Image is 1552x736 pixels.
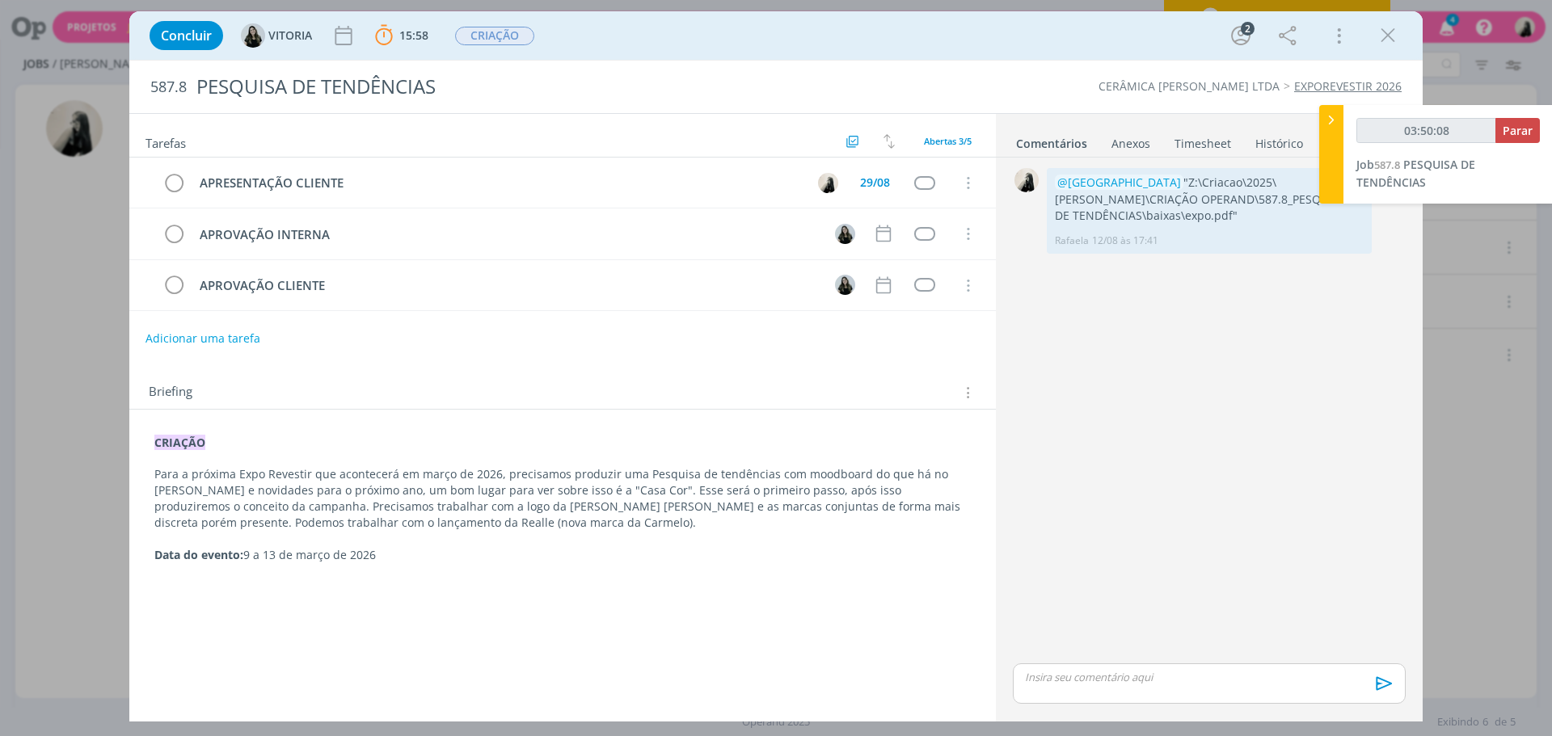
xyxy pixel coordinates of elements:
[154,435,205,450] strong: CRIAÇÃO
[190,67,874,107] div: PESQUISA DE TENDÊNCIAS
[884,134,895,149] img: arrow-down-up.svg
[192,225,820,245] div: APROVAÇÃO INTERNA
[1374,158,1400,172] span: 587.8
[1294,78,1402,94] a: EXPOREVESTIR 2026
[1111,136,1150,152] div: Anexos
[818,173,838,193] img: R
[150,78,187,96] span: 587.8
[1099,78,1280,94] a: CERÂMICA [PERSON_NAME] LTDA
[1015,128,1088,152] a: Comentários
[241,23,265,48] img: V
[268,30,312,41] span: VITORIA
[145,132,186,151] span: Tarefas
[1356,157,1475,190] span: PESQUISA DE TENDÊNCIAS
[149,382,192,403] span: Briefing
[371,23,432,48] button: 15:58
[455,27,534,45] span: CRIAÇÃO
[1255,128,1304,152] a: Histórico
[1055,233,1089,248] p: Rafaela
[860,177,890,188] div: 29/08
[924,135,972,147] span: Abertas 3/5
[1228,23,1254,48] button: 2
[816,170,840,195] button: R
[241,23,312,48] button: VVITORIA
[1092,233,1158,248] span: 12/08 às 17:41
[399,27,428,43] span: 15:58
[833,221,857,246] button: V
[1055,175,1364,224] p: "Z:\Criacao\2025\[PERSON_NAME]\CRIAÇÃO OPERAND\587.8_PESQUISA DE TENDÊNCIAS\baixas\expo.pdf"
[833,273,857,297] button: V
[150,21,223,50] button: Concluir
[129,11,1423,721] div: dialog
[1503,123,1533,138] span: Parar
[192,275,820,296] div: APROVAÇÃO CLIENTE
[1356,157,1475,190] a: Job587.8PESQUISA DE TENDÊNCIAS
[1241,22,1255,36] div: 2
[154,547,971,563] p: 9 a 13 de março de 2026
[192,173,803,193] div: APRESENTAÇÃO CLIENTE
[145,324,261,353] button: Adicionar uma tarefa
[1174,128,1232,152] a: Timesheet
[154,466,971,531] p: Para a próxima Expo Revestir que acontecerá em março de 2026, precisamos produzir uma Pesquisa de...
[835,275,855,295] img: V
[1014,168,1039,192] img: R
[835,224,855,244] img: V
[154,547,243,562] strong: Data do evento:
[1057,175,1181,190] span: @[GEOGRAPHIC_DATA]
[454,26,535,46] button: CRIAÇÃO
[1495,118,1540,143] button: Parar
[161,29,212,42] span: Concluir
